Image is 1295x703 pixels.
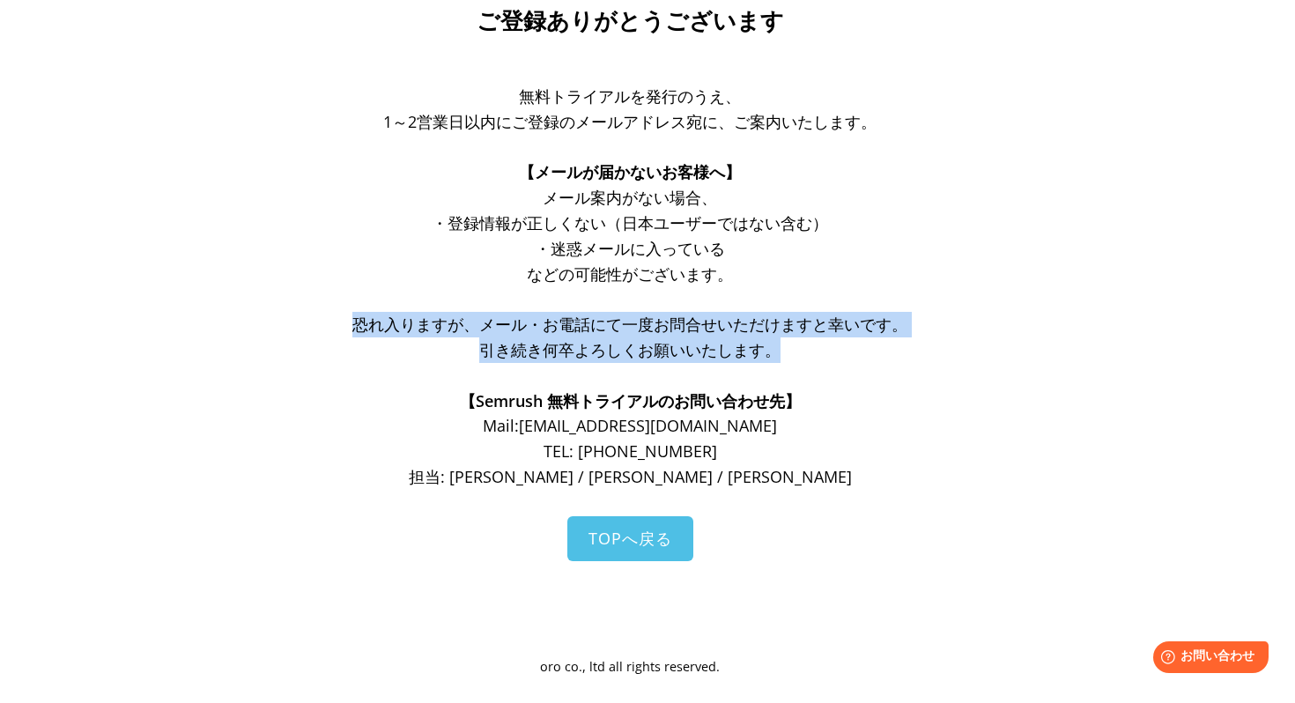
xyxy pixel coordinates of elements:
[527,263,733,285] span: などの可能性がございます。
[479,339,781,360] span: 引き続き何卒よろしくお願いいたします。
[544,440,717,462] span: TEL: [PHONE_NUMBER]
[519,161,741,182] span: 【メールが届かないお客様へ】
[483,415,777,436] span: Mail: [EMAIL_ADDRESS][DOMAIN_NAME]
[567,516,693,561] a: TOPへ戻る
[383,111,877,132] span: 1～2営業日以内にご登録のメールアドレス宛に、ご案内いたします。
[460,390,801,411] span: 【Semrush 無料トライアルのお問い合わせ先】
[588,528,672,549] span: TOPへ戻る
[409,466,852,487] span: 担当: [PERSON_NAME] / [PERSON_NAME] / [PERSON_NAME]
[535,238,725,259] span: ・迷惑メールに入っている
[352,314,907,335] span: 恐れ入りますが、メール・お電話にて一度お問合せいただけますと幸いです。
[477,8,784,34] span: ご登録ありがとうございます
[540,658,720,675] span: oro co., ltd all rights reserved.
[432,212,828,233] span: ・登録情報が正しくない（日本ユーザーではない含む）
[543,187,717,208] span: メール案内がない場合、
[1138,634,1276,684] iframe: Help widget launcher
[519,85,741,107] span: 無料トライアルを発行のうえ、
